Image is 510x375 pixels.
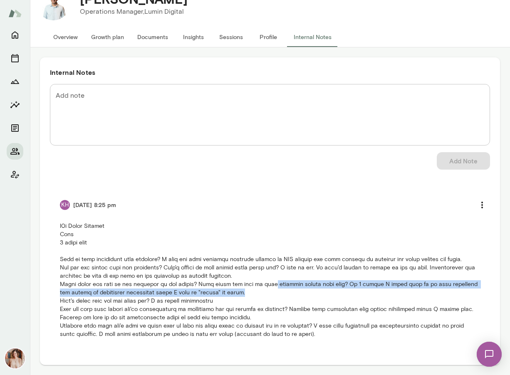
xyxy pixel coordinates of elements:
img: Mento [8,5,22,21]
button: Internal Notes [287,27,338,47]
button: Insights [7,96,23,113]
button: Documents [7,120,23,136]
p: Operations Manager, Lumin Digital [80,7,188,17]
h6: [DATE] 8:25 pm [73,201,116,209]
button: Overview [47,27,84,47]
button: Members [7,143,23,160]
img: Nancy Alsip [5,348,25,368]
button: Profile [250,27,287,47]
button: Home [7,27,23,43]
button: Growth Plan [7,73,23,90]
button: Growth plan [84,27,131,47]
button: Sessions [212,27,250,47]
button: Documents [131,27,175,47]
button: more [473,196,491,214]
button: Sessions [7,50,23,67]
div: KH [60,200,70,210]
p: l0i Dolor Sitamet Cons 3 adipi elit Sedd ei temp incididunt utla etdolore? M aliq eni admi veniam... [60,222,480,338]
button: Insights [175,27,212,47]
h6: Internal Notes [50,67,490,77]
button: Client app [7,166,23,183]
